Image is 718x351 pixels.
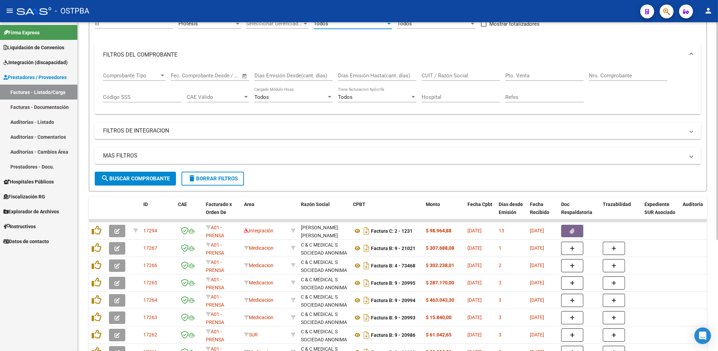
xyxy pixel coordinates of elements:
[371,263,415,268] strong: Factura B: 4 - 73468
[143,297,157,303] span: 17264
[103,152,684,160] mat-panel-title: MAS FILTROS
[95,122,701,139] mat-expansion-panel-header: FILTROS DE INTEGRACION
[499,202,523,215] span: Días desde Emisión
[499,297,501,303] span: 3
[301,241,347,257] div: C & C MEDICAL S SOCIEDAD ANONIMA
[467,263,482,268] span: [DATE]
[206,329,224,342] span: A01 - PRENSA
[680,197,713,228] datatable-header-cell: Auditoria
[143,280,157,285] span: 17265
[244,263,273,268] span: Medicacion
[397,20,412,27] span: Todos
[301,258,347,273] div: 30707174702
[644,202,675,215] span: Expediente SUR Asociado
[426,202,440,207] span: Monto
[3,208,59,215] span: Explorador de Archivos
[301,241,347,256] div: 30707174702
[143,263,157,268] span: 17266
[603,202,631,207] span: Trazabilidad
[103,72,159,79] span: Comprobante Tipo
[254,94,269,100] span: Todos
[244,245,273,251] span: Medicacion
[246,20,302,27] span: Seleccionar Gerenciador
[423,197,465,228] datatable-header-cell: Monto
[683,202,703,207] span: Auditoria
[206,311,224,325] span: A01 - PRENSA
[301,224,347,240] div: [PERSON_NAME] [PERSON_NAME]
[467,245,482,251] span: [DATE]
[600,197,642,228] datatable-header-cell: Trazabilidad
[301,202,330,207] span: Razón Social
[3,238,49,245] span: Datos de contacto
[301,328,347,342] div: 30707174702
[467,315,482,320] span: [DATE]
[200,72,233,79] input: End date
[171,72,193,79] input: Start date
[301,258,347,274] div: C & C MEDICAL S SOCIEDAD ANONIMA
[241,197,288,228] datatable-header-cell: Area
[3,74,67,81] span: Prestadores / Proveedores
[467,332,482,337] span: [DATE]
[362,312,371,323] i: Descargar documento
[467,202,492,207] span: Fecha Cpbt
[362,225,371,237] i: Descargar documento
[362,277,371,289] i: Descargar documento
[181,172,244,186] button: Borrar Filtros
[362,329,371,341] i: Descargar documento
[496,197,527,228] datatable-header-cell: Días desde Emisión
[95,172,176,186] button: Buscar Comprobante
[188,175,238,182] span: Borrar Filtros
[371,315,415,320] strong: Factura B: 9 - 20993
[426,332,451,337] strong: $ 61.042,65
[694,327,711,344] div: Open Intercom Messenger
[244,297,273,303] span: Medicacion
[499,263,501,268] span: 2
[704,7,712,15] mat-icon: person
[314,20,328,27] span: Todos
[143,245,157,251] span: 17267
[101,175,170,182] span: Buscar Comprobante
[206,225,224,238] span: A01 - PRENSA
[3,193,45,200] span: Fiscalización RG
[3,178,54,186] span: Hospitales Públicos
[206,294,224,308] span: A01 - PRENSA
[178,202,187,207] span: CAE
[350,197,423,228] datatable-header-cell: CPBT
[101,174,109,182] mat-icon: search
[338,94,353,100] span: Todos
[143,228,157,233] span: 17294
[371,280,415,286] strong: Factura B: 9 - 20995
[499,332,501,337] span: 3
[206,242,224,256] span: A01 - PRENSA
[143,202,148,207] span: ID
[175,197,203,228] datatable-header-cell: CAE
[203,197,241,228] datatable-header-cell: Facturado x Orden De
[530,263,544,268] span: [DATE]
[3,59,68,66] span: Integración (discapacidad)
[3,29,40,36] span: Firma Express
[371,332,415,338] strong: Factura B: 9 - 20986
[188,174,196,182] mat-icon: delete
[426,297,454,303] strong: $ 463.043,30
[301,310,347,325] div: 30707174702
[3,44,64,51] span: Liquidación de Convenios
[187,94,243,100] span: CAE Válido
[467,228,482,233] span: [DATE]
[244,280,273,285] span: Medicacion
[55,3,89,19] span: - OSTPBA
[103,51,684,59] mat-panel-title: FILTROS DEL COMPROBANTE
[467,297,482,303] span: [DATE]
[95,44,701,66] mat-expansion-panel-header: FILTROS DEL COMPROBANTE
[143,332,157,337] span: 17262
[301,328,347,344] div: C & C MEDICAL S SOCIEDAD ANONIMA
[499,280,501,285] span: 3
[371,246,415,251] strong: Factura B: 9 - 21021
[371,298,415,303] strong: Factura B: 9 - 20994
[301,276,347,292] div: C & C MEDICAL S SOCIEDAD ANONIMA
[527,197,558,228] datatable-header-cell: Fecha Recibido
[244,332,258,337] span: SUR
[426,245,454,251] strong: $ 307.688,08
[530,315,544,320] span: [DATE]
[143,315,157,320] span: 17263
[298,197,350,228] datatable-header-cell: Razón Social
